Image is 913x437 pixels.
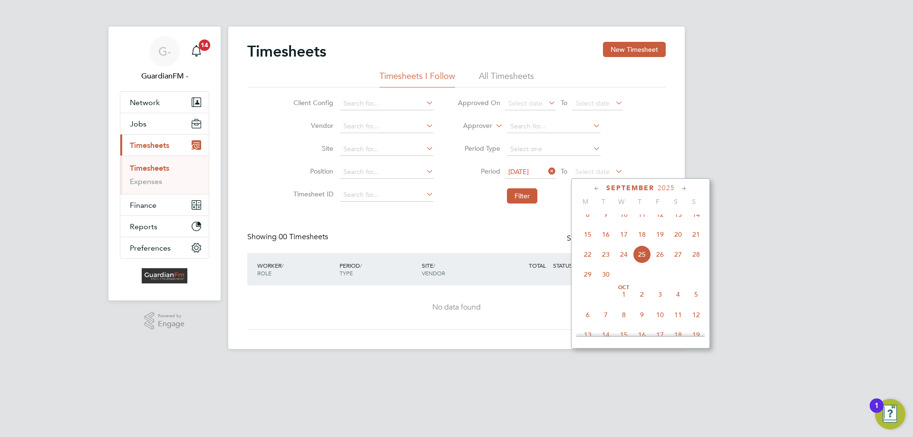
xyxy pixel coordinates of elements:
span: 20 [669,225,687,243]
nav: Main navigation [108,27,221,301]
span: 16 [597,225,615,243]
input: Search for... [340,120,434,133]
span: 8 [615,306,633,324]
button: Network [120,92,209,113]
span: 24 [615,245,633,263]
button: Reports [120,216,209,237]
a: Powered byEngage [145,312,185,330]
span: Timesheets [130,141,169,150]
button: Jobs [120,113,209,134]
span: 12 [651,205,669,223]
button: New Timesheet [603,42,666,57]
span: 9 [597,205,615,223]
span: S [667,197,685,206]
span: T [631,197,649,206]
h2: Timesheets [247,42,326,61]
span: Reports [130,222,157,231]
input: Search for... [340,97,434,110]
span: Engage [158,320,185,328]
span: Select date [575,99,610,107]
label: Timesheet ID [291,190,333,198]
a: 14 [187,36,206,67]
span: S [685,197,703,206]
span: 10 [651,306,669,324]
a: Go to home page [120,268,209,283]
li: Timesheets I Follow [379,70,455,87]
span: 15 [615,326,633,344]
span: 11 [633,205,651,223]
label: Period [457,167,500,175]
label: Client Config [291,98,333,107]
span: 7 [597,306,615,324]
span: 18 [633,225,651,243]
span: 11 [669,306,687,324]
button: Timesheets [120,135,209,155]
span: 19 [687,326,705,344]
button: Open Resource Center, 1 new notification [875,399,905,429]
span: 2 [633,285,651,303]
div: WORKER [255,257,337,282]
span: 4 [669,285,687,303]
span: ROLE [257,269,272,277]
span: TYPE [340,269,353,277]
span: 15 [579,225,597,243]
div: STATUS [551,257,600,274]
button: Finance [120,194,209,215]
span: / [433,262,435,269]
span: 14 [687,205,705,223]
label: Period Type [457,144,500,153]
span: W [612,197,631,206]
span: Select date [575,167,610,176]
div: Timesheets [120,155,209,194]
span: Network [130,98,160,107]
span: 14 [597,326,615,344]
span: Select date [508,99,543,107]
span: 17 [651,326,669,344]
span: 21 [687,225,705,243]
span: 1 [615,285,633,303]
li: All Timesheets [479,70,534,87]
span: 18 [669,326,687,344]
input: Search for... [340,143,434,156]
span: 23 [597,245,615,263]
span: 10 [615,205,633,223]
span: 14 [199,39,210,51]
span: Preferences [130,243,171,252]
span: 28 [687,245,705,263]
div: Status [567,232,647,245]
span: G- [158,45,171,58]
span: September [606,184,654,192]
span: To [558,97,570,109]
span: 19 [651,225,669,243]
span: Finance [130,201,156,210]
span: 00 Timesheets [279,232,328,242]
label: Approved On [457,98,500,107]
span: 30 [597,265,615,283]
span: 2025 [658,184,675,192]
span: 13 [669,205,687,223]
span: 8 [579,205,597,223]
a: Expenses [130,177,162,186]
div: PERIOD [337,257,419,282]
button: Filter [507,188,537,204]
span: Oct [615,285,633,290]
input: Search for... [340,165,434,179]
span: TOTAL [529,262,546,269]
span: 17 [615,225,633,243]
span: 16 [633,326,651,344]
div: SITE [419,257,502,282]
label: Vendor [291,121,333,130]
input: Select one [507,143,601,156]
span: T [594,197,612,206]
span: / [282,262,283,269]
span: VENDOR [422,269,445,277]
span: 25 [633,245,651,263]
div: Showing [247,232,330,242]
button: Preferences [120,237,209,258]
label: Approver [449,121,492,131]
span: 13 [579,326,597,344]
span: GuardianFM - [120,70,209,82]
input: Search for... [340,188,434,202]
span: 29 [579,265,597,283]
span: 6 [579,306,597,324]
